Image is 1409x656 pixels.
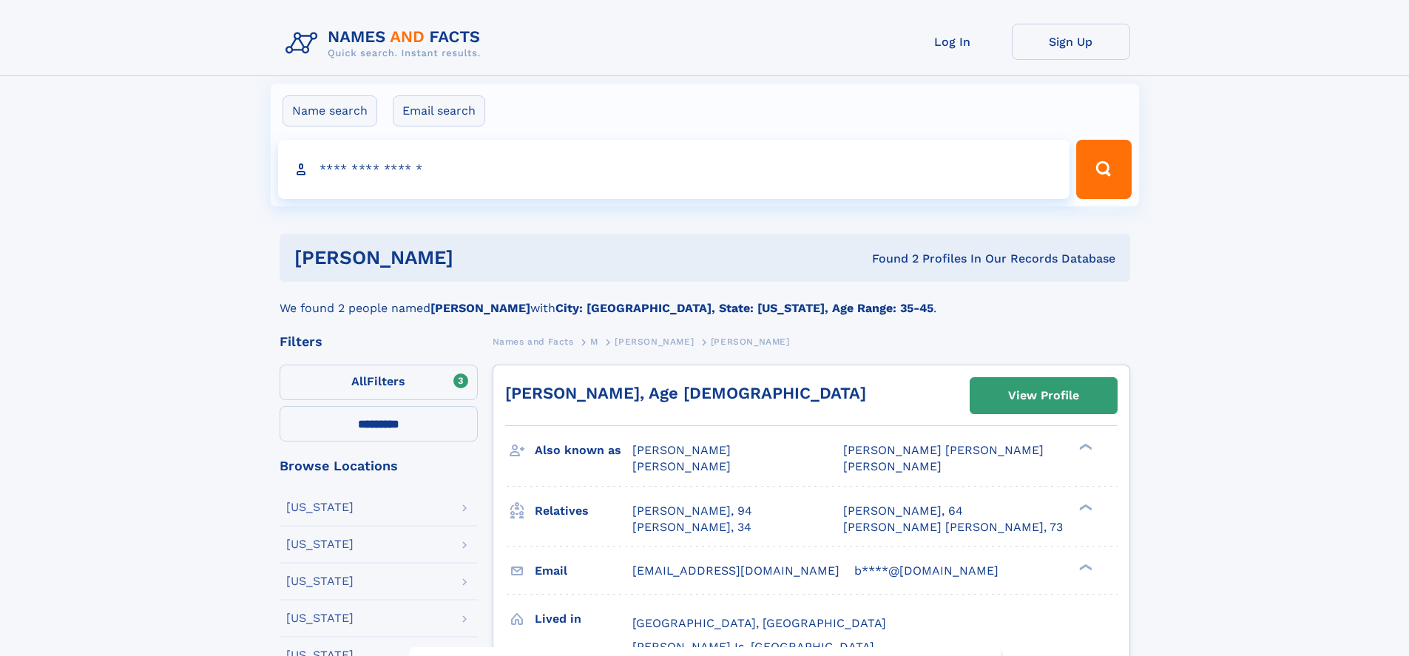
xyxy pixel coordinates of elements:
[1076,140,1131,199] button: Search Button
[280,24,493,64] img: Logo Names and Facts
[535,498,632,524] h3: Relatives
[843,443,1044,457] span: [PERSON_NAME] [PERSON_NAME]
[632,503,752,519] a: [PERSON_NAME], 94
[1075,502,1093,512] div: ❯
[351,374,367,388] span: All
[615,337,694,347] span: [PERSON_NAME]
[632,459,731,473] span: [PERSON_NAME]
[632,519,751,535] a: [PERSON_NAME], 34
[893,24,1012,60] a: Log In
[970,378,1117,413] a: View Profile
[280,459,478,473] div: Browse Locations
[1075,562,1093,572] div: ❯
[535,606,632,632] h3: Lived in
[615,332,694,351] a: [PERSON_NAME]
[280,365,478,400] label: Filters
[535,558,632,584] h3: Email
[663,251,1115,267] div: Found 2 Profiles In Our Records Database
[535,438,632,463] h3: Also known as
[430,301,530,315] b: [PERSON_NAME]
[283,95,377,126] label: Name search
[843,519,1063,535] a: [PERSON_NAME] [PERSON_NAME], 73
[278,140,1070,199] input: search input
[590,332,598,351] a: M
[280,282,1130,317] div: We found 2 people named with .
[632,640,874,654] span: [PERSON_NAME] Is, [GEOGRAPHIC_DATA]
[1008,379,1079,413] div: View Profile
[493,332,574,351] a: Names and Facts
[286,538,354,550] div: [US_STATE]
[1075,442,1093,452] div: ❯
[393,95,485,126] label: Email search
[1012,24,1130,60] a: Sign Up
[286,501,354,513] div: [US_STATE]
[555,301,933,315] b: City: [GEOGRAPHIC_DATA], State: [US_STATE], Age Range: 35-45
[294,248,663,267] h1: [PERSON_NAME]
[280,335,478,348] div: Filters
[843,503,963,519] a: [PERSON_NAME], 64
[286,575,354,587] div: [US_STATE]
[505,384,866,402] a: [PERSON_NAME], Age [DEMOGRAPHIC_DATA]
[632,564,839,578] span: [EMAIL_ADDRESS][DOMAIN_NAME]
[711,337,790,347] span: [PERSON_NAME]
[632,443,731,457] span: [PERSON_NAME]
[632,616,886,630] span: [GEOGRAPHIC_DATA], [GEOGRAPHIC_DATA]
[286,612,354,624] div: [US_STATE]
[590,337,598,347] span: M
[843,459,942,473] span: [PERSON_NAME]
